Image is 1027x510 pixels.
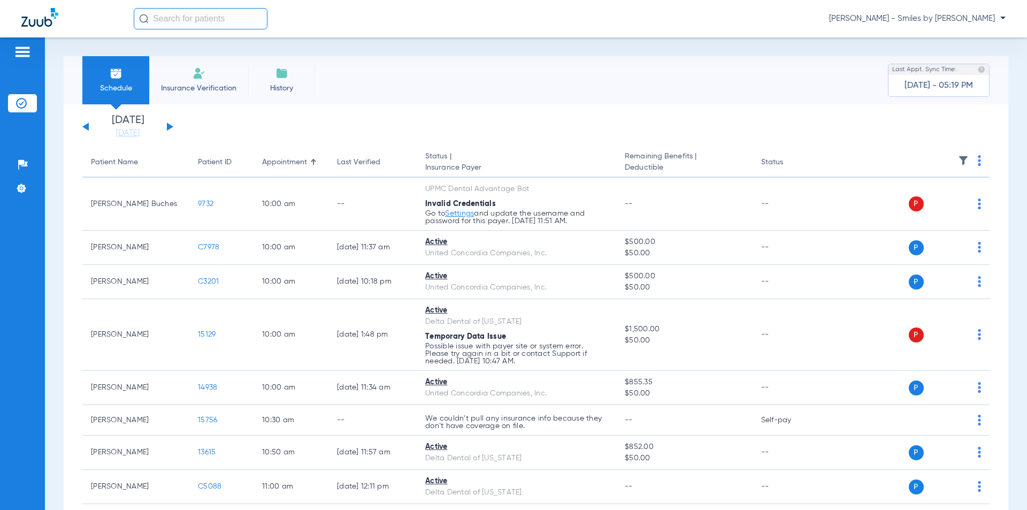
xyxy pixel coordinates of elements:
td: [DATE] 11:37 AM [328,231,417,265]
div: Appointment [262,157,307,168]
img: Manual Insurance Verification [193,67,205,80]
div: Patient ID [198,157,232,168]
td: [DATE] 10:18 PM [328,265,417,299]
td: [DATE] 11:57 AM [328,436,417,470]
span: P [909,275,924,290]
span: -- [625,416,633,424]
td: 10:50 AM [254,436,328,470]
td: [PERSON_NAME] [82,265,189,299]
span: $50.00 [625,388,744,399]
span: Invalid Credentials [425,200,496,208]
span: Deductible [625,162,744,173]
div: Active [425,237,608,248]
span: [PERSON_NAME] - Smiles by [PERSON_NAME] [829,13,1006,24]
span: Insurance Verification [157,83,240,94]
img: group-dot-blue.svg [978,382,981,393]
span: -- [625,483,633,490]
td: -- [753,231,825,265]
td: [DATE] 11:34 AM [328,371,417,405]
div: UPMC Dental Advantage Bot [425,184,608,195]
td: -- [753,265,825,299]
span: P [909,380,924,395]
li: [DATE] [96,115,160,139]
span: Temporary Data Issue [425,333,506,340]
td: -- [328,178,417,231]
th: Remaining Benefits | [616,148,752,178]
td: [PERSON_NAME] [82,231,189,265]
span: $500.00 [625,237,744,248]
img: x.svg [954,447,964,458]
td: [PERSON_NAME] [82,405,189,436]
span: 13615 [198,448,216,456]
p: Possible issue with payer site or system error. Please try again in a bit or contact Support if n... [425,342,608,365]
img: group-dot-blue.svg [978,276,981,287]
span: -- [625,200,633,208]
span: $50.00 [625,248,744,259]
p: We couldn’t pull any insurance info because they don’t have coverage on file. [425,415,608,430]
img: Schedule [110,67,122,80]
p: Go to and update the username and password for this payer. [DATE] 11:51 AM. [425,210,608,225]
span: $855.35 [625,377,744,388]
span: History [256,83,307,94]
img: x.svg [954,382,964,393]
td: 11:00 AM [254,470,328,504]
span: Schedule [90,83,141,94]
td: [PERSON_NAME] [82,436,189,470]
span: P [909,328,924,342]
span: C7978 [198,243,219,251]
span: Last Appt. Sync Time: [892,64,956,75]
img: group-dot-blue.svg [978,242,981,253]
img: last sync help info [978,66,985,73]
td: -- [753,299,825,371]
td: -- [753,436,825,470]
td: 10:00 AM [254,265,328,299]
div: Patient Name [91,157,181,168]
img: x.svg [954,242,964,253]
td: [DATE] 12:11 PM [328,470,417,504]
td: 10:00 AM [254,231,328,265]
span: 15129 [198,331,216,338]
th: Status | [417,148,616,178]
img: x.svg [954,415,964,425]
td: [PERSON_NAME] [82,470,189,504]
span: 14938 [198,384,217,391]
span: C3201 [198,278,219,285]
span: $500.00 [625,271,744,282]
span: [DATE] - 05:19 PM [905,80,973,91]
span: 9732 [198,200,213,208]
td: -- [753,371,825,405]
div: United Concordia Companies, Inc. [425,248,608,259]
img: filter.svg [958,155,969,166]
td: -- [753,178,825,231]
span: $50.00 [625,335,744,346]
span: $50.00 [625,453,744,464]
div: Active [425,305,608,316]
img: group-dot-blue.svg [978,447,981,458]
div: Patient Name [91,157,138,168]
input: Search for patients [134,8,267,29]
div: Appointment [262,157,320,168]
div: Patient ID [198,157,245,168]
span: P [909,196,924,211]
td: 10:00 AM [254,178,328,231]
td: -- [328,405,417,436]
img: group-dot-blue.svg [978,329,981,340]
img: group-dot-blue.svg [978,155,981,166]
iframe: Chat Widget [974,459,1027,510]
div: Last Verified [337,157,408,168]
span: Insurance Payer [425,162,608,173]
img: x.svg [954,481,964,492]
img: x.svg [954,329,964,340]
img: group-dot-blue.svg [978,415,981,425]
img: x.svg [954,276,964,287]
td: -- [753,470,825,504]
img: group-dot-blue.svg [978,199,981,209]
div: United Concordia Companies, Inc. [425,388,608,399]
img: Zuub Logo [21,8,58,27]
span: $1,500.00 [625,324,744,335]
td: [PERSON_NAME] Buches [82,178,189,231]
img: hamburger-icon [14,45,31,58]
div: Active [425,442,608,453]
img: x.svg [954,199,964,209]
